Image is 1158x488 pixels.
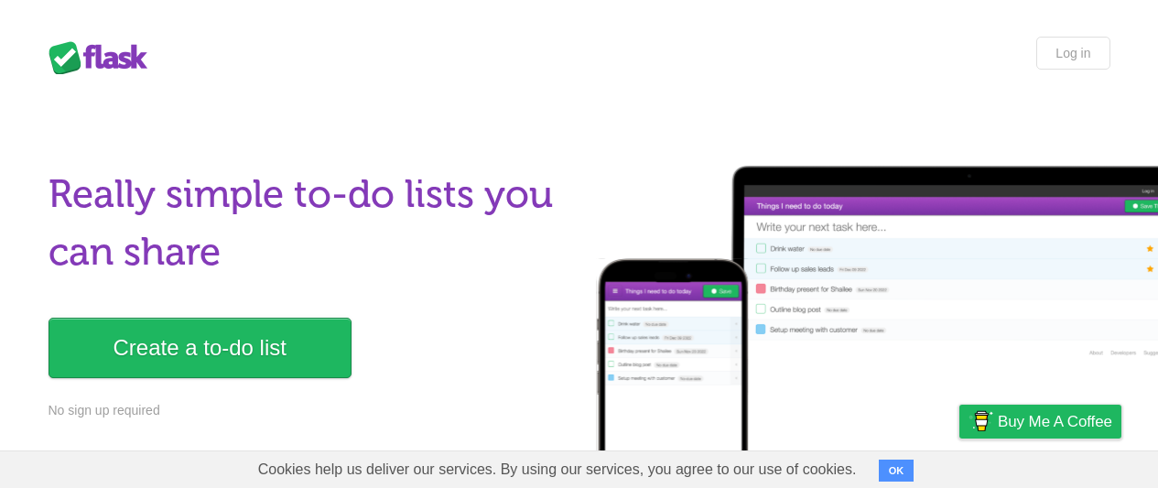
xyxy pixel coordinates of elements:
[879,460,914,482] button: OK
[998,406,1112,438] span: Buy me a coffee
[240,451,875,488] span: Cookies help us deliver our services. By using our services, you agree to our use of cookies.
[49,166,568,281] h1: Really simple to-do lists you can share
[1036,37,1109,70] a: Log in
[49,401,568,420] p: No sign up required
[959,405,1121,439] a: Buy me a coffee
[969,406,993,437] img: Buy me a coffee
[49,41,158,74] div: Flask Lists
[49,318,352,378] a: Create a to-do list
